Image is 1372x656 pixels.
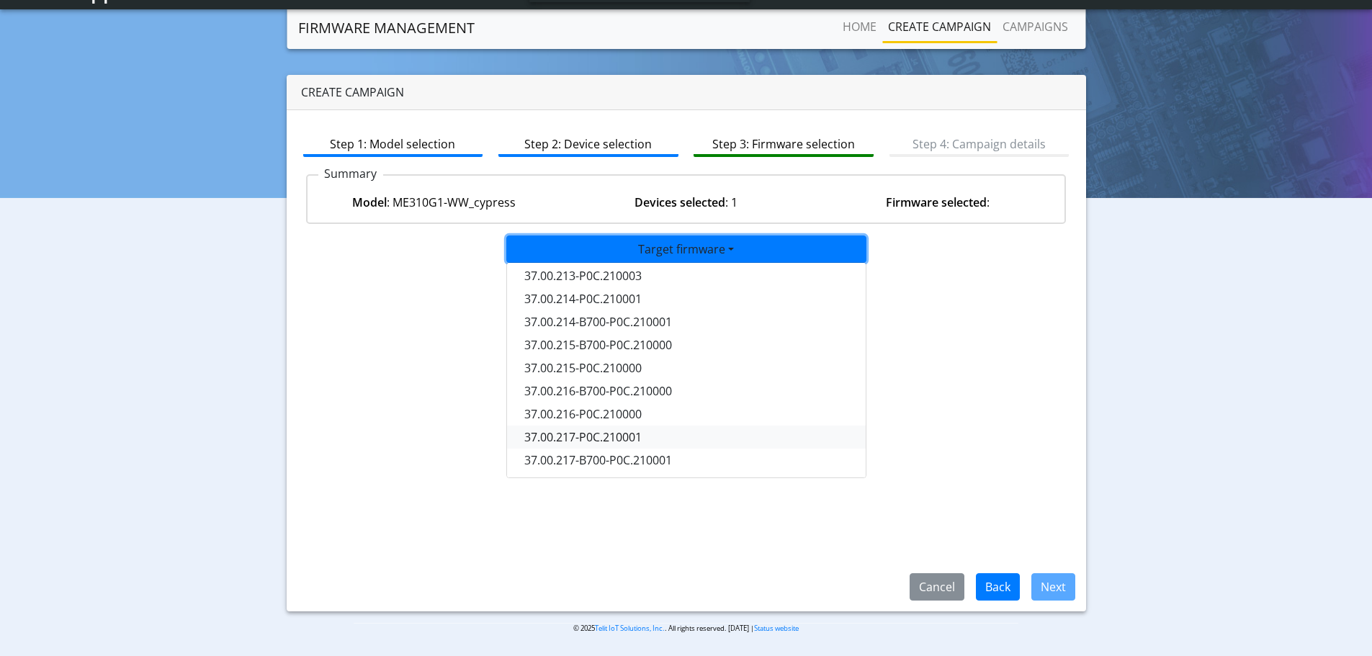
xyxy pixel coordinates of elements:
[976,573,1020,601] button: Back
[507,264,867,287] button: 37.00.213-P0C.210003
[498,130,678,157] a: Step 2: Device selection
[754,624,799,633] a: Status website
[507,403,867,426] button: 37.00.216-P0C.210000
[507,310,867,333] button: 37.00.214-B700-P0C.210001
[303,130,483,157] a: Step 1: Model selection
[354,623,1018,634] p: © 2025 . All rights reserved. [DATE] |
[635,194,725,210] strong: Devices selected
[318,165,383,182] p: Summary
[837,12,882,41] a: Home
[298,14,475,42] a: Firmware management
[812,194,1064,211] div: :
[352,194,387,210] strong: Model
[507,287,867,310] button: 37.00.214-P0C.210001
[997,12,1074,41] a: Campaigns
[287,75,1086,110] div: Create campaign
[506,235,866,263] button: Target firmware
[560,194,812,211] div: : 1
[910,573,964,601] button: Cancel
[308,194,560,211] div: : ME310G1-WW_cypress
[507,356,867,379] button: 37.00.215-P0C.210000
[506,262,866,478] div: Target firmware
[507,379,867,403] button: 37.00.216-B700-P0C.210000
[507,449,867,472] button: 37.00.217-B700-P0C.210001
[882,12,997,41] a: Create campaign
[886,194,987,210] strong: Firmware selected
[694,130,874,157] a: Step 3: Firmware selection
[507,426,867,449] button: 37.00.217-P0C.210001
[507,333,867,356] button: 37.00.215-B700-P0C.210000
[595,624,665,633] a: Telit IoT Solutions, Inc.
